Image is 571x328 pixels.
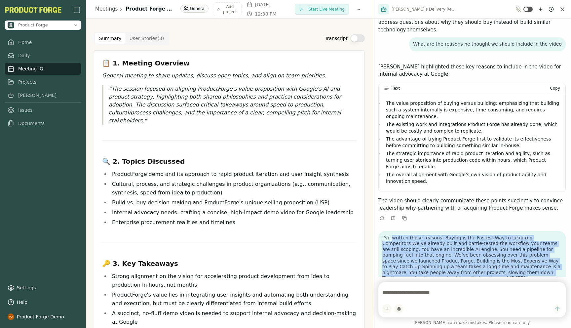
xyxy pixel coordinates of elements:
[110,291,357,308] li: ProductForge's value lies in integrating user insights and automating both understanding and exec...
[102,157,357,166] h3: 🔍 2. Topics Discussed
[5,282,81,294] a: Settings
[110,208,357,217] li: Internal advocacy needs: crafting a concise, high-impact demo video for Google leadership
[5,117,81,129] a: Documents
[8,22,14,28] img: Product Forge
[382,235,562,281] p: I've written these reasons: Buying is the Fastest Way to Leapfrog Competitors We’ve already built...
[110,272,357,289] li: Strong alignment on the vision for accelerating product development from idea to production in ho...
[95,5,118,13] a: Meetings
[382,304,392,313] button: Add content to chat
[384,150,560,170] li: The strategic importance of rapid product iteration and agility, such as turning user stories int...
[102,59,357,68] h3: 📋 1. Meeting Overview
[392,7,458,12] span: [PERSON_NAME]'s Delivery Request
[102,259,357,268] h3: 🔑 3. Key Takeaways
[126,5,175,13] h1: Product Forge Demo
[384,121,560,134] li: The existing work and integrations Product Forge has already done, which would be costly and comp...
[5,296,81,308] button: Help
[413,41,562,47] p: What are the reasons he thought we should include in the video
[384,171,560,184] li: The overall alignment with Google's own vision of product agility and innovation speed.
[553,305,562,313] button: Send message
[255,1,270,8] span: [DATE]
[110,198,357,207] li: Build vs. buy decision-making and ProductForge's unique selling proposition (USP)
[523,7,533,12] button: Toggle ambient mode
[5,7,61,13] img: Product Forge
[295,4,349,15] button: Start Live Meeting
[384,100,560,120] li: The value proposition of buying versus building: emphasizing that building such a system internal...
[255,11,276,17] span: 12:30 PM
[325,35,348,42] label: Transcript
[18,22,48,28] span: Product Forge
[378,215,386,222] button: Retry
[390,215,397,222] button: Give Feedback
[5,76,81,88] a: Projects
[5,311,81,323] button: Product Forge Demo
[5,50,81,61] a: Daily
[5,104,81,116] a: Issues
[559,6,566,13] button: Close chat
[5,20,81,30] button: Open organization switcher
[110,180,357,197] li: Cultural, process, and strategic challenges in product organizations (e.g., communication, synthe...
[110,309,357,326] li: A succinct, no-fluff demo video is needed to support internal advocacy and decision-making at Google
[95,33,126,44] button: Summary
[5,63,81,75] a: Meeting IQ
[550,86,560,91] button: Copy
[110,170,357,179] li: ProductForge demo and its approach to rapid product iteration and user insight synthesis
[110,218,357,227] li: Enterprise procurement realities and timelines
[5,36,81,48] a: Home
[5,7,61,13] button: PF-Logo
[378,320,566,325] span: [PERSON_NAME] can make mistakes. Please read carefully.
[537,5,545,13] button: New chat
[308,7,345,12] span: Start Live Meeting
[180,5,209,13] div: General
[378,63,566,78] p: [PERSON_NAME] highlighted these key reasons to include in the video for internal advocacy at Google:
[378,197,566,212] p: The video should clearly communicate these points succinctly to convince leadership why partnerin...
[384,136,560,149] li: The advantage of trying Product Forge first to validate its effectiveness before committing to bu...
[401,215,408,222] button: Copy to clipboard
[126,33,168,44] button: User Stories ( 3 )
[221,4,239,15] span: Add project
[5,89,81,101] a: [PERSON_NAME]
[547,5,555,13] button: Chat history
[394,304,403,313] button: Start dictation
[73,6,81,14] img: sidebar
[8,313,14,320] img: profile
[214,2,242,16] button: Add project
[392,86,400,91] h3: Text
[73,6,81,14] button: Close Sidebar
[109,85,357,125] p: The session focused on aligning ProductForge's value proposition with Google's AI and product str...
[102,72,326,79] em: General meeting to share updates, discuss open topics, and align on team priorities.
